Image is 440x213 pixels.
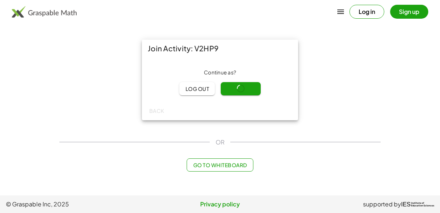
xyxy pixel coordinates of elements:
span: Log out [185,85,209,92]
button: Log in [349,5,384,19]
div: Join Activity: V2HP9 [142,40,298,57]
span: Go to Whiteboard [193,162,247,168]
button: Log out [179,82,215,95]
span: © Graspable Inc, 2025 [6,200,148,209]
a: IESInstitute ofEducation Sciences [401,200,434,209]
span: IES [401,201,411,208]
span: supported by [363,200,401,209]
span: Institute of Education Sciences [411,202,434,207]
a: Privacy policy [148,200,291,209]
span: OR [216,138,224,147]
button: Go to Whiteboard [187,158,253,172]
div: Continue as ? [148,69,292,76]
button: Sign up [390,5,428,19]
